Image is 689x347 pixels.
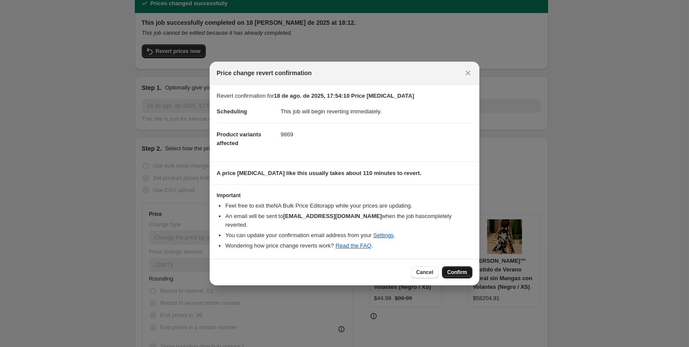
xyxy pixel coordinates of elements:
[225,241,472,250] li: Wondering how price change reverts work? .
[447,269,467,276] span: Confirm
[217,192,472,199] h3: Important
[274,93,414,99] b: 18 de ago. de 2025, 17:54:10 Price [MEDICAL_DATA]
[462,67,474,79] button: Close
[411,266,438,278] button: Cancel
[225,231,472,240] li: You can update your confirmation email address from your .
[283,213,382,219] b: [EMAIL_ADDRESS][DOMAIN_NAME]
[225,212,472,229] li: An email will be sent to when the job has completely reverted .
[217,92,472,100] p: Revert confirmation for
[335,242,371,249] a: Read the FAQ
[217,69,312,77] span: Price change revert confirmation
[225,202,472,210] li: Feel free to exit the NA Bulk Price Editor app while your prices are updating.
[281,123,472,146] dd: 9869
[217,131,261,146] span: Product variants affected
[217,170,421,176] b: A price [MEDICAL_DATA] like this usually takes about 110 minutes to revert.
[281,100,472,123] dd: This job will begin reverting immediately.
[416,269,433,276] span: Cancel
[373,232,394,238] a: Settings
[217,108,247,115] span: Scheduling
[442,266,472,278] button: Confirm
